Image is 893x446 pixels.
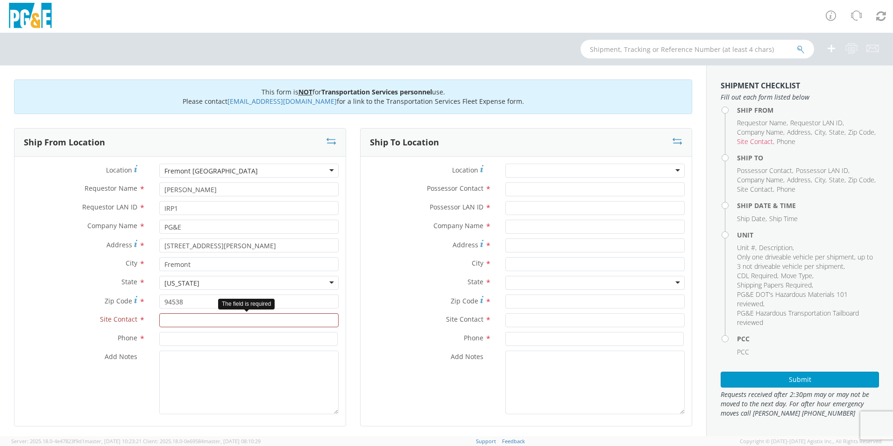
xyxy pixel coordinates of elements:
[777,185,795,194] span: Phone
[581,40,814,58] input: Shipment, Tracking or Reference Number (at least 4 chars)
[737,202,879,209] h4: Ship Date & Time
[105,296,132,305] span: Zip Code
[164,279,199,288] div: [US_STATE]
[737,271,777,280] span: CDL Required
[781,271,812,280] span: Move Type
[790,118,843,127] span: Requestor LAN ID
[476,438,496,445] a: Support
[370,138,439,147] h3: Ship To Location
[164,166,258,176] div: Fremont [GEOGRAPHIC_DATA]
[737,175,783,184] span: Company Name
[737,252,873,271] span: Only one driveable vehicle per shipment, up to 3 not driveable vehicle per shipment
[759,243,793,252] span: Description
[105,352,137,361] span: Add Notes
[218,299,275,309] div: The field is required
[143,438,261,445] span: Client: 2025.18.0-0e69584
[737,281,813,290] li: ,
[464,333,483,342] span: Phone
[468,277,483,286] span: State
[427,184,483,193] span: Possessor Contact
[737,107,879,114] h4: Ship From
[737,243,757,252] li: ,
[82,202,137,211] span: Requestor LAN ID
[848,175,876,185] li: ,
[433,221,483,230] span: Company Name
[737,118,787,127] span: Requestor Name
[106,165,132,174] span: Location
[737,271,779,281] li: ,
[453,240,478,249] span: Address
[796,166,850,175] li: ,
[737,281,812,289] span: Shipping Papers Required
[7,3,54,30] img: pge-logo-06675f144f4cfa6a6814.png
[85,438,142,445] span: master, [DATE] 10:23:21
[106,240,132,249] span: Address
[781,271,814,281] li: ,
[737,290,877,309] li: ,
[737,309,859,327] span: PG&E Hazardous Transportation Tailboard reviewed
[815,175,825,184] span: City
[737,290,848,308] span: PG&E DOT's Hazardous Materials 101 reviewed
[451,296,478,305] span: Zip Code
[118,333,137,342] span: Phone
[787,175,812,185] li: ,
[451,352,483,361] span: Add Notes
[737,166,792,175] span: Possessor Contact
[815,175,827,185] li: ,
[848,175,874,184] span: Zip Code
[829,175,846,185] li: ,
[430,202,483,211] span: Possessor LAN ID
[737,137,774,146] li: ,
[829,128,844,137] span: State
[829,175,844,184] span: State
[740,438,882,445] span: Copyright © [DATE]-[DATE] Agistix Inc., All Rights Reserved
[737,166,794,175] li: ,
[126,259,137,267] span: City
[787,128,812,137] li: ,
[829,128,846,137] li: ,
[721,93,879,102] span: Fill out each form listed below
[737,118,788,128] li: ,
[11,438,142,445] span: Server: 2025.18.0-4e47823f9d1
[815,128,825,137] span: City
[452,165,478,174] span: Location
[737,214,765,223] span: Ship Date
[737,185,774,194] li: ,
[204,438,261,445] span: master, [DATE] 08:10:29
[737,252,877,271] li: ,
[121,277,137,286] span: State
[87,221,137,230] span: Company Name
[777,137,795,146] span: Phone
[737,137,773,146] span: Site Contact
[737,128,783,137] span: Company Name
[848,128,874,137] span: Zip Code
[737,185,773,194] span: Site Contact
[721,80,800,91] strong: Shipment Checklist
[14,79,692,114] div: This form is for use. Please contact for a link to the Transportation Services Fleet Expense form.
[721,372,879,388] button: Submit
[85,184,137,193] span: Requestor Name
[759,243,794,252] li: ,
[321,87,432,96] b: Transportation Services personnel
[737,231,879,238] h4: Unit
[848,128,876,137] li: ,
[24,138,105,147] h3: Ship From Location
[769,214,798,223] span: Ship Time
[737,154,879,161] h4: Ship To
[737,175,785,185] li: ,
[298,87,312,96] u: NOT
[721,390,879,418] span: Requests received after 2:30pm may or may not be moved to the next day. For after hour emergency ...
[502,438,525,445] a: Feedback
[796,166,848,175] span: Possessor LAN ID
[100,315,137,324] span: Site Contact
[737,128,785,137] li: ,
[737,347,749,356] span: PCC
[737,214,767,223] li: ,
[787,175,811,184] span: Address
[227,97,337,106] a: [EMAIL_ADDRESS][DOMAIN_NAME]
[815,128,827,137] li: ,
[446,315,483,324] span: Site Contact
[472,259,483,267] span: City
[787,128,811,137] span: Address
[737,243,755,252] span: Unit #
